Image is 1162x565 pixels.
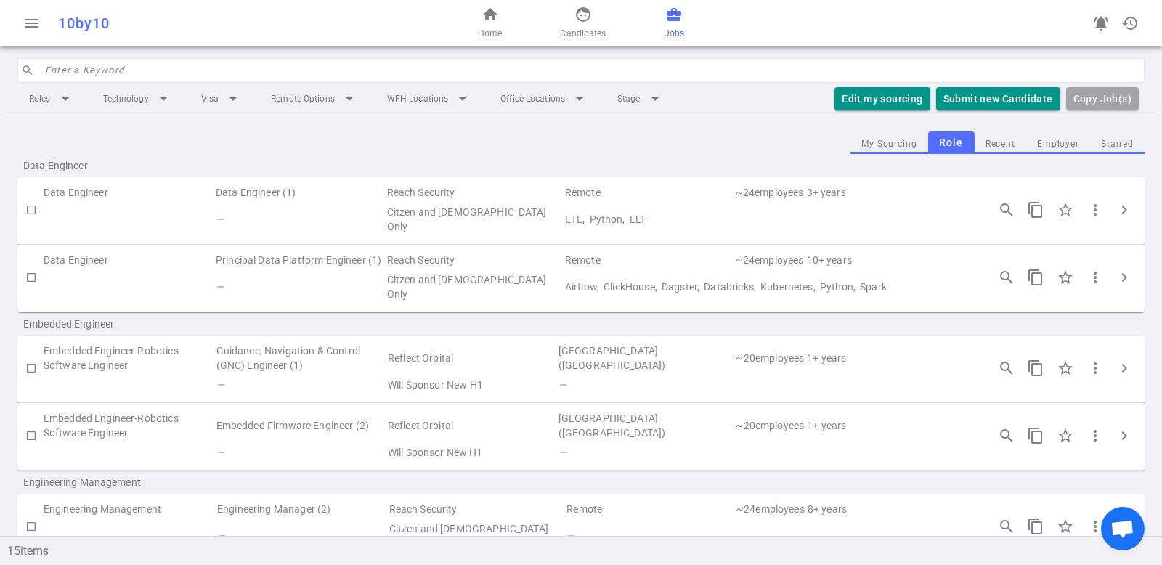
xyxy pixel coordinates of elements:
td: Visa [388,519,566,553]
td: Remote [564,183,734,203]
td: Embedded Engineer-Robotics Software Engineer [44,341,215,375]
button: Open history [1116,9,1145,38]
span: notifications_active [1092,15,1110,32]
span: more_vert [1086,359,1104,377]
i: — [216,447,224,458]
td: 24 | Employee Count [734,251,805,271]
span: content_copy [1027,269,1044,286]
td: Technical Skills ETL, Python, ELT [564,203,975,236]
span: chevron_right [1116,201,1133,219]
td: Visa [386,442,557,463]
div: 10by10 [58,15,381,32]
td: Flags [215,442,386,463]
td: Check to Select for Matching [17,183,44,237]
td: Experience [805,341,975,375]
td: Check to Select for Matching [17,500,44,553]
button: Click to expand [1110,195,1139,224]
td: Engineering Manager (2) [216,500,388,520]
td: Embedded Engineer-Robotics Software Engineer [44,409,215,442]
div: Click to Starred [1050,262,1081,293]
span: more_vert [1086,427,1104,444]
td: Data Engineer (1) [214,183,386,203]
a: Home [478,6,502,41]
a: Go to see announcements [1086,9,1116,38]
td: Experience [805,183,975,203]
span: more_vert [1086,269,1104,286]
td: 24 | Employee Count [735,500,806,520]
td: My Sourcing [44,519,216,553]
td: Flags [214,270,386,304]
span: Jobs [665,26,684,41]
button: Copy this job's short summary. For full job description, use 3 dots -> Copy Long JD [1021,512,1050,541]
td: Check to Select for Matching [17,251,44,304]
li: Roles [17,86,86,112]
span: chevron_right [1116,269,1133,286]
button: Click to expand [1110,421,1139,450]
td: Flags [214,203,386,236]
td: Remote [565,500,735,520]
span: face [574,6,592,23]
span: Home [478,26,502,41]
td: My Sourcing [44,203,214,236]
td: 24 | Employee Count [734,183,805,203]
button: Open job engagements details [992,512,1021,541]
span: search_insights [998,427,1015,444]
td: Reach Security [386,183,564,203]
span: search_insights [998,201,1015,219]
td: Principal Data Platform Engineer (1) [214,251,386,271]
button: Open job engagements details [992,263,1021,292]
span: Engineering Management [23,475,209,489]
td: Flags [215,375,386,395]
td: My Sourcing [44,375,215,395]
div: Click to Starred [1050,511,1081,542]
td: Experience [805,251,975,271]
li: Office Locations [489,86,600,112]
span: search_insights [998,359,1015,377]
span: chevron_right [1116,427,1133,444]
span: search [21,64,34,77]
li: Stage [606,86,675,112]
div: Click to Starred [1050,195,1081,225]
td: Technical Skills [557,442,975,463]
span: home [482,6,499,23]
td: Technical Skills [557,375,975,395]
td: My Sourcing [44,270,214,304]
i: — [216,281,224,293]
td: Engineering Management [44,500,216,520]
span: Embedded Engineer [23,317,209,331]
span: business_center [665,6,683,23]
td: Technical Skills [565,519,975,553]
td: Visa [386,203,564,236]
span: more_vert [1086,201,1104,219]
span: menu [23,15,41,32]
span: Data Engineer [23,158,209,173]
span: Candidates [560,26,606,41]
li: Technology [92,86,184,112]
button: Open job engagements details [992,421,1021,450]
td: Reach Security [388,500,566,520]
td: My Sourcing [44,442,215,463]
td: Experience [805,409,975,442]
span: content_copy [1027,518,1044,535]
button: Click to expand [1110,263,1139,292]
button: Edit my sourcing [834,87,930,111]
span: history [1121,15,1139,32]
button: Copy this job's short summary. For full job description, use 3 dots -> Copy Long JD [1021,263,1050,292]
button: Starred [1090,134,1145,154]
li: Remote Options [259,86,370,112]
td: 20 | Employee Count [734,409,805,442]
td: Guidance, Navigation & Control (GNC) Engineer (1) [215,341,386,375]
a: Open chat [1101,507,1145,550]
td: Flags [216,519,388,553]
td: Technical Skills Airflow, ClickHouse, Dagster, Databricks, Kubernetes, Python, Spark [564,270,975,304]
i: — [217,530,225,542]
span: more_vert [1086,518,1104,535]
td: Data Engineer [44,183,214,203]
button: Click to expand [1110,354,1139,383]
button: Open job engagements details [992,195,1021,224]
td: Data Engineer [44,251,214,271]
td: 20 | Employee Count [734,341,805,375]
button: Role [928,131,975,154]
td: Los Angeles (Los Angeles Area) [557,409,735,442]
span: chevron_right [1116,359,1133,377]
